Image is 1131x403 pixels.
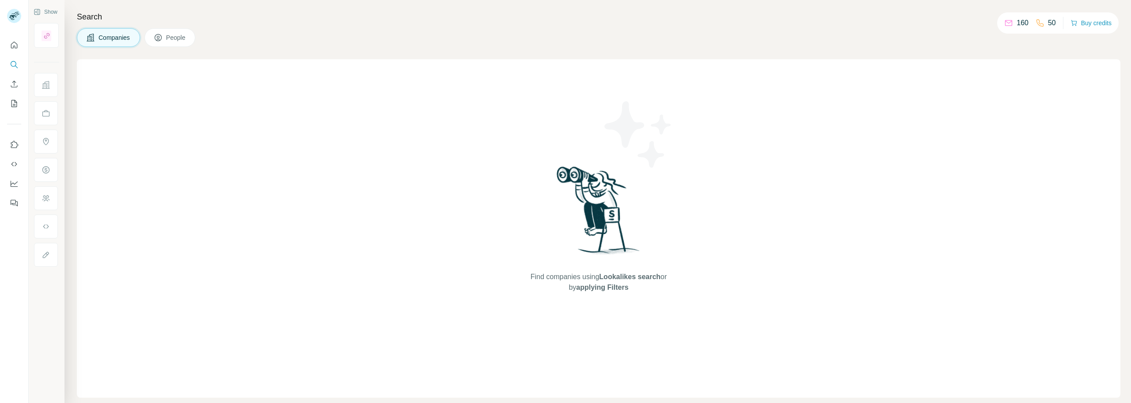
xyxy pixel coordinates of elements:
[1048,18,1056,28] p: 50
[7,96,21,111] button: My lists
[599,273,660,280] span: Lookalikes search
[1070,17,1112,29] button: Buy credits
[7,137,21,153] button: Use Surfe on LinkedIn
[7,156,21,172] button: Use Surfe API
[7,76,21,92] button: Enrich CSV
[553,164,645,263] img: Surfe Illustration - Woman searching with binoculars
[599,95,678,174] img: Surfe Illustration - Stars
[77,11,1120,23] h4: Search
[99,33,131,42] span: Companies
[1017,18,1029,28] p: 160
[27,5,64,19] button: Show
[576,284,628,291] span: applying Filters
[7,176,21,192] button: Dashboard
[528,272,669,293] span: Find companies using or by
[7,195,21,211] button: Feedback
[7,37,21,53] button: Quick start
[7,57,21,73] button: Search
[166,33,186,42] span: People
